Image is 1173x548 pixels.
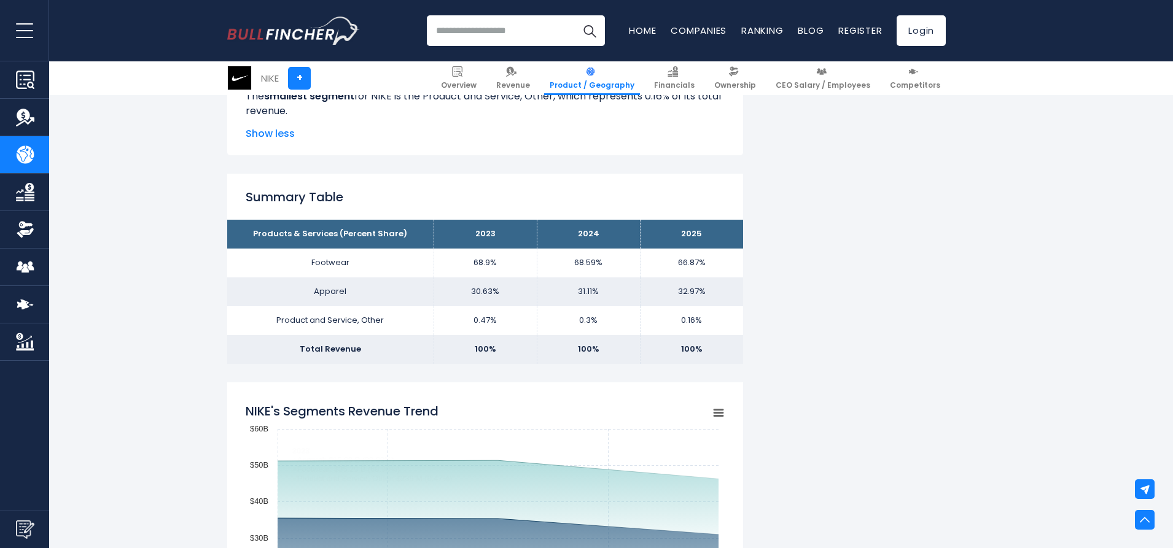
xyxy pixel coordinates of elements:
[227,17,360,45] img: Bullfincher logo
[537,220,640,249] th: 2024
[435,61,482,95] a: Overview
[798,24,824,37] a: Blog
[890,80,940,90] span: Competitors
[288,67,311,90] a: +
[741,24,783,37] a: Ranking
[654,80,695,90] span: Financials
[16,220,34,239] img: Ownership
[228,66,251,90] img: NKE logo
[776,80,870,90] span: CEO Salary / Employees
[537,335,640,364] td: 100%
[640,277,743,306] td: 32.97%
[250,496,268,506] text: $40B
[434,306,537,335] td: 0.47%
[227,277,434,306] td: Apparel
[897,15,946,46] a: Login
[770,61,876,95] a: CEO Salary / Employees
[441,80,477,90] span: Overview
[434,335,537,364] td: 100%
[640,220,743,249] th: 2025
[640,306,743,335] td: 0.16%
[884,61,946,95] a: Competitors
[250,424,268,433] text: $60B
[227,249,434,277] td: Footwear
[838,24,882,37] a: Register
[544,61,640,95] a: Product / Geography
[574,15,605,46] button: Search
[434,277,537,306] td: 30.63%
[640,249,743,277] td: 66.87%
[640,335,743,364] td: 100%
[671,24,727,37] a: Companies
[550,80,634,90] span: Product / Geography
[246,126,725,141] span: Show less
[227,220,434,249] th: Products & Services (Percent Share)
[261,71,279,85] div: NIKE
[491,61,536,95] a: Revenue
[250,533,268,542] text: $30B
[537,249,640,277] td: 68.59%
[537,306,640,335] td: 0.3%
[250,460,268,469] text: $50B
[537,277,640,306] td: 31.11%
[227,335,434,364] td: Total Revenue
[709,61,762,95] a: Ownership
[629,24,656,37] a: Home
[264,89,354,103] b: smallest segment
[714,80,756,90] span: Ownership
[434,220,537,249] th: 2023
[227,17,359,45] a: Go to homepage
[246,188,725,206] h2: Summary Table
[496,80,530,90] span: Revenue
[227,306,434,335] td: Product and Service, Other
[246,403,438,420] tspan: NIKE's Segments Revenue Trend
[649,61,700,95] a: Financials
[434,249,537,277] td: 68.9%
